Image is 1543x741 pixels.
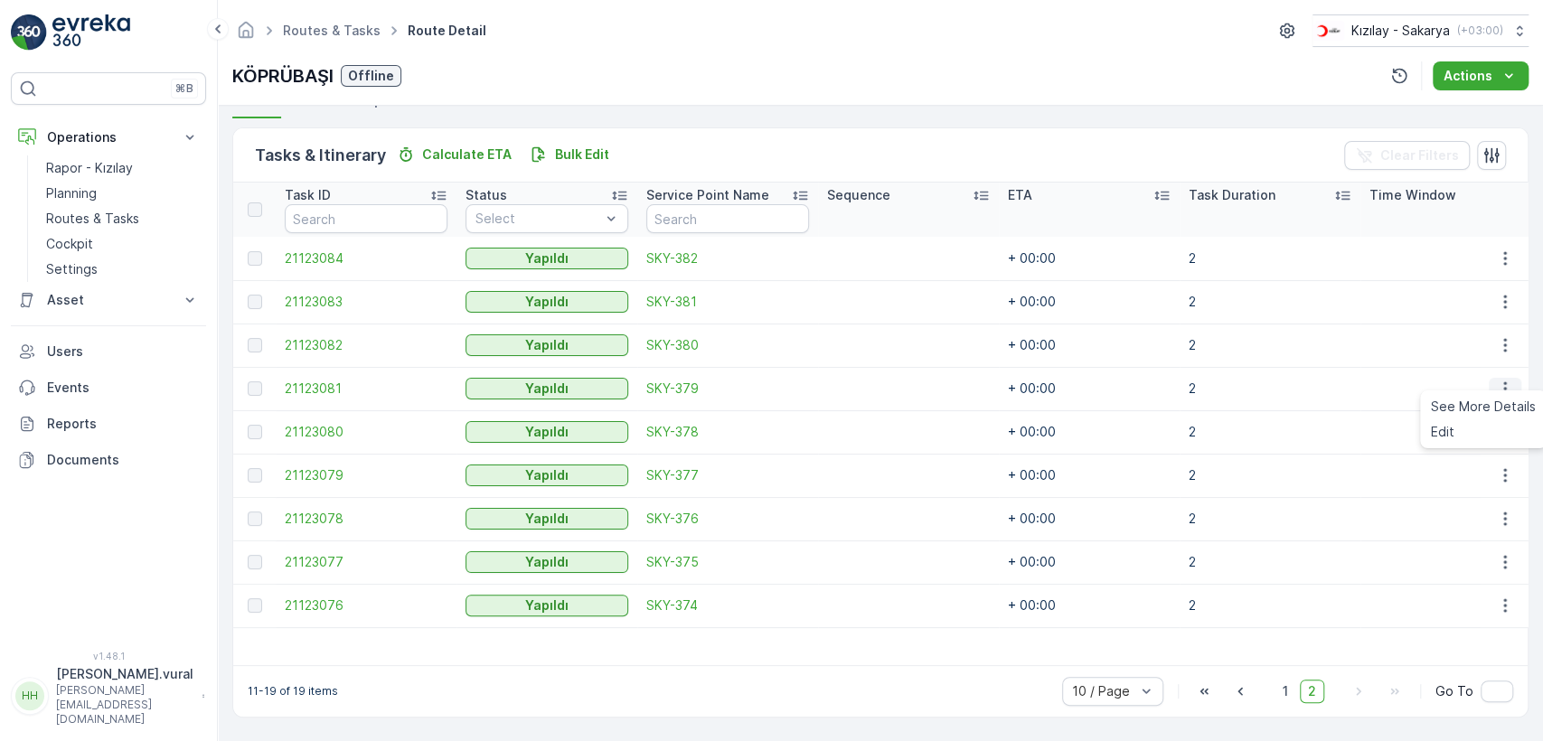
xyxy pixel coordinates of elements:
td: + 00:00 [999,367,1180,410]
p: Documents [47,451,199,469]
td: 2 [1180,454,1360,497]
div: Toggle Row Selected [248,338,262,352]
p: Tasks & Itinerary [255,143,386,168]
p: Planning [46,184,97,202]
p: Asset [47,291,170,309]
span: SKY-374 [646,596,809,614]
a: Events [11,370,206,406]
p: Service Point Name [646,186,769,204]
button: HH[PERSON_NAME].vural[PERSON_NAME][EMAIL_ADDRESS][DOMAIN_NAME] [11,665,206,727]
p: ⌘B [175,81,193,96]
td: + 00:00 [999,410,1180,454]
button: Yapıldı [466,464,628,486]
p: Rapor - Kızılay [46,159,133,177]
p: Cockpit [46,235,93,253]
p: 11-19 of 19 items [248,684,338,699]
p: Reports [47,415,199,433]
td: + 00:00 [999,540,1180,584]
button: Yapıldı [466,378,628,399]
a: See More Details [1424,394,1543,419]
p: Kızılay - Sakarya [1351,22,1450,40]
button: Yapıldı [466,421,628,443]
span: 21123077 [285,553,447,571]
button: Yapıldı [466,291,628,313]
div: Toggle Row Selected [248,425,262,439]
span: See More Details [1431,398,1536,416]
div: Toggle Row Selected [248,598,262,613]
img: logo_light-DOdMpM7g.png [52,14,130,51]
p: [PERSON_NAME].vural [56,665,193,683]
a: Reports [11,406,206,442]
p: Users [47,342,199,361]
p: Calculate ETA [422,145,512,164]
td: 2 [1180,237,1360,280]
p: Yapıldı [525,466,569,484]
div: Toggle Row Selected [248,468,262,483]
p: Bulk Edit [555,145,609,164]
span: 21123078 [285,510,447,528]
button: Clear Filters [1344,141,1470,170]
div: HH [15,681,44,710]
button: Offline [341,65,401,87]
a: Documents [11,442,206,478]
td: + 00:00 [999,584,1180,627]
a: Homepage [236,27,256,42]
p: Yapıldı [525,510,569,528]
button: Yapıldı [466,551,628,573]
p: ( +03:00 ) [1457,23,1503,38]
button: Operations [11,119,206,155]
span: SKY-377 [646,466,809,484]
a: 21123083 [285,293,447,311]
td: + 00:00 [999,454,1180,497]
td: 2 [1180,367,1360,410]
button: Yapıldı [466,508,628,530]
a: SKY-380 [646,336,809,354]
button: Yapıldı [466,595,628,616]
p: Yapıldı [525,293,569,311]
a: SKY-375 [646,553,809,571]
span: Go To [1435,682,1473,700]
a: Users [11,333,206,370]
p: Select [475,210,600,228]
p: Status [466,186,507,204]
button: Actions [1433,61,1529,90]
button: Asset [11,282,206,318]
p: Events [47,379,199,397]
button: Yapıldı [466,334,628,356]
a: SKY-376 [646,510,809,528]
a: 21123082 [285,336,447,354]
input: Search [646,204,809,233]
p: Yapıldı [525,423,569,441]
button: Calculate ETA [390,144,519,165]
td: 2 [1180,497,1360,540]
p: [PERSON_NAME][EMAIL_ADDRESS][DOMAIN_NAME] [56,683,193,727]
a: 21123080 [285,423,447,441]
a: 21123084 [285,249,447,267]
td: 2 [1180,410,1360,454]
div: Toggle Row Selected [248,381,262,396]
button: Kızılay - Sakarya(+03:00) [1312,14,1529,47]
p: Yapıldı [525,249,569,267]
p: Time Window [1369,186,1456,204]
a: 21123079 [285,466,447,484]
p: KÖPRÜBAŞI [232,62,334,89]
p: Actions [1444,67,1492,85]
span: SKY-379 [646,380,809,398]
p: Yapıldı [525,553,569,571]
td: 2 [1180,324,1360,367]
a: Settings [39,257,206,282]
div: Toggle Row Selected [248,295,262,309]
p: Clear Filters [1380,146,1459,164]
a: Routes & Tasks [39,206,206,231]
a: Planning [39,181,206,206]
td: + 00:00 [999,324,1180,367]
span: Edit [1431,423,1454,441]
p: Yapıldı [525,596,569,614]
span: v 1.48.1 [11,651,206,661]
span: SKY-378 [646,423,809,441]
